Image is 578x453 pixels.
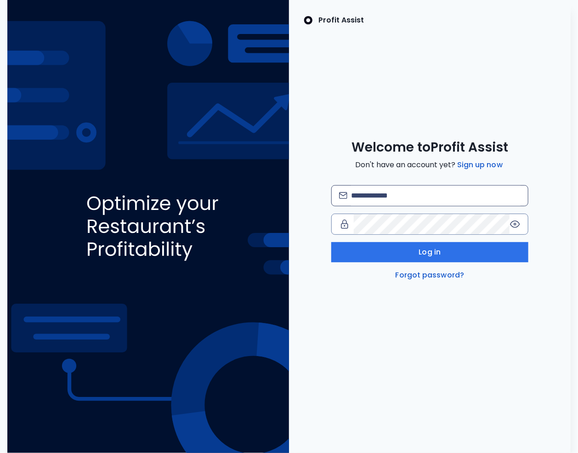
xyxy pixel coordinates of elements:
span: Welcome to Profit Assist [351,139,508,156]
a: Sign up now [455,159,504,170]
span: Don't have an account yet? [355,159,504,170]
img: email [339,192,348,199]
a: Forgot password? [394,270,466,281]
span: Log in [419,247,441,258]
p: Profit Assist [318,15,364,26]
img: SpotOn Logo [304,15,313,26]
button: Log in [331,242,529,262]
